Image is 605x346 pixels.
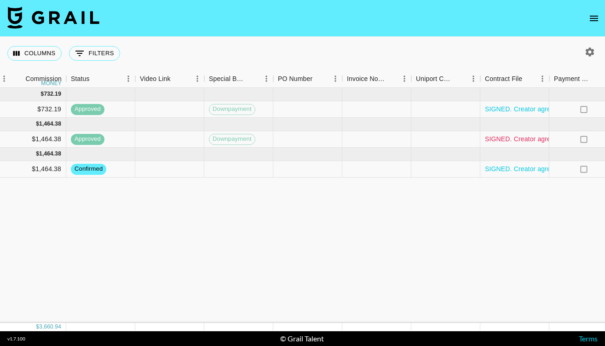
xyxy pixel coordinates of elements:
div: 3,660.94 [39,323,61,331]
div: PO Number [278,70,312,88]
a: Terms [579,334,598,343]
button: Sort [522,72,535,85]
button: Sort [385,72,398,85]
div: Status [66,70,135,88]
button: Select columns [7,46,62,61]
div: $ [36,120,39,128]
button: Sort [590,72,603,85]
a: SIGNED. Creator agreement.pdf [485,134,580,144]
button: Menu [328,72,342,86]
button: Menu [536,72,549,86]
button: Menu [259,72,273,86]
div: Invoice Notes [347,70,385,88]
div: 732.19 [44,90,61,98]
span: approved [71,135,104,144]
span: Downpayment [209,135,255,144]
div: Contract File [485,70,522,88]
button: open drawer [585,9,603,28]
button: Sort [171,72,184,85]
button: Sort [12,72,25,85]
div: Special Booking Type [209,70,247,88]
div: Payment Sent [554,70,590,88]
button: Menu [190,72,204,86]
button: Show filters [69,46,120,61]
div: $ [41,90,44,98]
span: Downpayment [209,105,255,114]
a: SIGNED. Creator agreement.pdf [485,164,580,173]
button: Sort [90,72,103,85]
div: Contract File [480,70,549,88]
div: Special Booking Type [204,70,273,88]
div: v 1.7.100 [7,336,25,342]
div: Status [71,70,90,88]
button: Sort [312,72,325,85]
span: approved [71,105,104,114]
div: Video Link [135,70,204,88]
button: Sort [454,72,467,85]
div: 1,464.38 [39,120,61,128]
span: confirmed [71,165,106,173]
button: Menu [467,72,480,86]
div: Uniport Contact Email [416,70,454,88]
div: Video Link [140,70,171,88]
div: PO Number [273,70,342,88]
div: Uniport Contact Email [411,70,480,88]
div: $ [36,150,39,158]
button: Sort [247,72,259,85]
div: 1,464.38 [39,150,61,158]
img: Grail Talent [7,6,99,29]
div: Invoice Notes [342,70,411,88]
button: Menu [398,72,411,86]
div: $ [36,323,39,331]
a: SIGNED. Creator agreement, Kiarra.pdf [485,104,601,114]
div: Commission [25,70,62,88]
div: money [41,81,62,86]
div: © Grail Talent [280,334,324,343]
button: Menu [121,72,135,86]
